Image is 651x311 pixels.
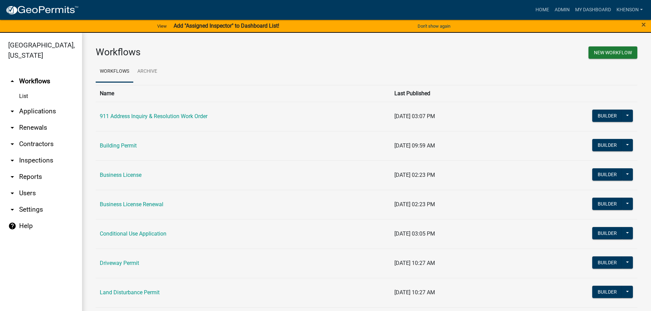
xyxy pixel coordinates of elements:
a: View [154,20,169,32]
a: Business License Renewal [100,201,163,208]
span: [DATE] 10:27 AM [394,289,435,296]
span: × [641,20,646,29]
a: 911 Address Inquiry & Resolution Work Order [100,113,207,119]
span: [DATE] 02:23 PM [394,201,435,208]
a: Workflows [96,61,133,83]
button: Builder [592,286,622,298]
button: Builder [592,110,622,122]
a: Conditional Use Application [100,230,166,237]
th: Name [96,85,390,102]
button: Builder [592,168,622,181]
a: Archive [133,61,161,83]
button: New Workflow [588,46,637,59]
span: [DATE] 03:07 PM [394,113,435,119]
h3: Workflows [96,46,362,58]
a: Driveway Permit [100,260,139,266]
a: Land Disturbance Permit [100,289,160,296]
i: arrow_drop_down [8,124,16,132]
button: Builder [592,256,622,269]
a: Building Permit [100,142,137,149]
button: Don't show again [415,20,453,32]
button: Builder [592,139,622,151]
i: arrow_drop_up [8,77,16,85]
a: Home [533,3,552,16]
i: arrow_drop_down [8,140,16,148]
th: Last Published [390,85,513,102]
i: arrow_drop_down [8,156,16,165]
span: [DATE] 02:23 PM [394,172,435,178]
button: Builder [592,198,622,210]
a: khenson [614,3,646,16]
span: [DATE] 10:27 AM [394,260,435,266]
i: arrow_drop_down [8,206,16,214]
i: arrow_drop_down [8,107,16,115]
a: Admin [552,3,572,16]
i: arrow_drop_down [8,189,16,197]
span: [DATE] 03:05 PM [394,230,435,237]
a: Business License [100,172,141,178]
i: help [8,222,16,230]
span: [DATE] 09:59 AM [394,142,435,149]
i: arrow_drop_down [8,173,16,181]
button: Builder [592,227,622,239]
strong: Add "Assigned Inspector" to Dashboard List! [174,23,279,29]
a: My Dashboard [572,3,614,16]
button: Close [641,20,646,29]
